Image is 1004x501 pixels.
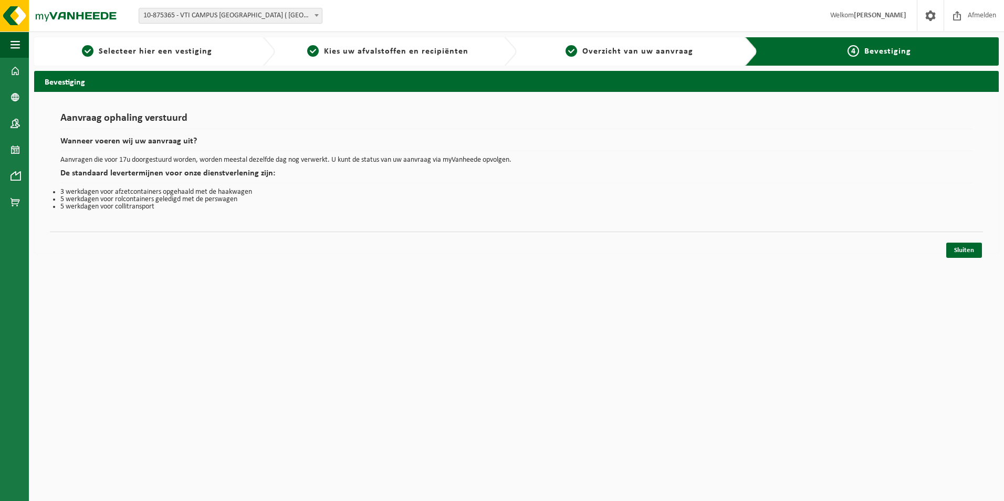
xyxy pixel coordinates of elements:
a: Sluiten [946,243,982,258]
li: 5 werkdagen voor collitransport [60,203,972,211]
h2: De standaard levertermijnen voor onze dienstverlening zijn: [60,169,972,183]
span: Overzicht van uw aanvraag [582,47,693,56]
a: 1Selecteer hier een vestiging [39,45,254,58]
span: 2 [307,45,319,57]
span: Selecteer hier een vestiging [99,47,212,56]
strong: [PERSON_NAME] [854,12,906,19]
span: 3 [566,45,577,57]
p: Aanvragen die voor 17u doorgestuurd worden, worden meestal dezelfde dag nog verwerkt. U kunt de s... [60,156,972,164]
span: Kies uw afvalstoffen en recipiënten [324,47,468,56]
li: 3 werkdagen voor afzetcontainers opgehaald met de haakwagen [60,189,972,196]
span: 1 [82,45,93,57]
h2: Bevestiging [34,71,999,91]
span: Bevestiging [864,47,911,56]
a: 3Overzicht van uw aanvraag [522,45,737,58]
h1: Aanvraag ophaling verstuurd [60,113,972,129]
h2: Wanneer voeren wij uw aanvraag uit? [60,137,972,151]
a: 2Kies uw afvalstoffen en recipiënten [280,45,495,58]
span: 4 [848,45,859,57]
span: 10-875365 - VTI CAMPUS ZANDSTRAAT ( PAUWSTRAAT) - SINT-ANDRIES [139,8,322,24]
span: 10-875365 - VTI CAMPUS ZANDSTRAAT ( PAUWSTRAAT) - SINT-ANDRIES [139,8,322,23]
li: 5 werkdagen voor rolcontainers geledigd met de perswagen [60,196,972,203]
